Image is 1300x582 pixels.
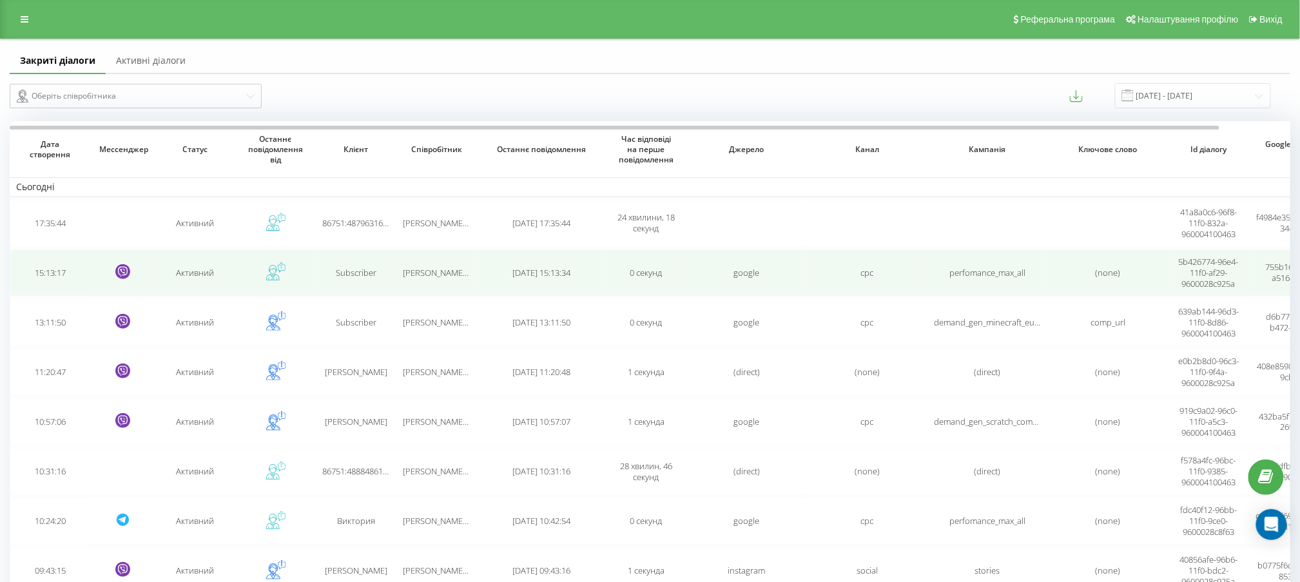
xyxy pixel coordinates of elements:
span: Subscriber [336,316,376,328]
span: [PERSON_NAME] CC [403,465,478,477]
td: 24 хвилини, 18 секунд [606,200,686,247]
span: [PERSON_NAME] CC [403,515,478,527]
span: [PERSON_NAME] CC [403,366,478,378]
span: (none) [1096,267,1121,278]
span: Id діалогу [1178,144,1239,155]
span: (none) [1096,416,1121,427]
td: 0 секунд [606,498,686,545]
a: Активні діалоги [106,48,196,74]
span: [DATE] 10:42:54 [512,515,570,527]
span: 86751:48796316108 [322,217,396,229]
span: [PERSON_NAME] [325,565,387,576]
span: Дата створення [19,139,81,159]
span: e0b2b8d0-96c3-11f0-9f4a-9600028c925a [1179,355,1239,389]
span: [PERSON_NAME] CC [403,217,478,229]
span: Subscriber [336,267,376,278]
span: 86751:48884861751 [322,465,396,477]
td: 10:31:16 [10,448,90,495]
td: 28 хвилин, 46 секунд [606,448,686,495]
span: Вихід [1260,14,1283,24]
span: [DATE] 10:57:07 [512,416,570,427]
span: (none) [1096,465,1121,477]
td: Активний [155,299,235,346]
span: (none) [1096,515,1121,527]
svg: Viber [115,314,130,329]
span: demand_gen_scratch_comp_url [934,416,1051,427]
span: (direct) [733,465,760,477]
button: Експортувати повідомлення [1070,90,1083,102]
span: Час відповіді на перше повідомлення [616,134,677,164]
td: Активний [155,200,235,247]
td: 17:35:44 [10,200,90,247]
span: google [734,515,760,527]
div: Open Intercom Messenger [1256,509,1287,540]
span: Співробітник [406,144,467,155]
td: 0 секунд [606,299,686,346]
span: [DATE] 10:31:16 [512,465,570,477]
span: cpc [861,416,874,427]
a: Закриті діалоги [10,48,106,74]
span: google [734,416,760,427]
span: f578a4fc-96bc-11f0-9385-960004100463 [1181,454,1236,488]
span: Кампанія [939,144,1036,155]
span: [DATE] 17:35:44 [512,217,570,229]
span: 919c9a02-96c0-11f0-a5c3-960004100463 [1180,405,1238,438]
span: fdc40f12-96bb-11f0-9ce0-9600028c8f63 [1181,504,1237,538]
td: 1 секунда [606,349,686,396]
span: Виктория [337,515,375,527]
td: Активний [155,249,235,296]
span: social [857,565,878,576]
span: comp_url [1091,316,1126,328]
span: stories [975,565,1000,576]
span: [PERSON_NAME] CC [403,565,478,576]
span: [PERSON_NAME] CC [403,416,478,427]
span: demand_gen_minecraft_europe [934,316,1053,328]
span: (none) [1096,366,1121,378]
span: [PERSON_NAME] CC [403,267,478,278]
span: [PERSON_NAME] CC [403,316,478,328]
span: Статус [164,144,226,155]
span: [DATE] 11:20:48 [512,366,570,378]
td: 15:13:17 [10,249,90,296]
span: instagram [728,565,766,576]
span: Налаштування профілю [1138,14,1238,24]
svg: Viber [115,562,130,577]
td: 0 секунд [606,249,686,296]
span: cpc [861,267,874,278]
td: Активний [155,448,235,495]
span: (none) [855,366,880,378]
span: (direct) [733,366,760,378]
span: (none) [855,465,880,477]
span: google [734,316,760,328]
span: 639ab144-96d3-11f0-8d86-960004100463 [1179,306,1239,339]
span: Канал [819,144,915,155]
span: Останнє повідомлення [489,144,594,155]
span: (direct) [975,366,1001,378]
span: cpc [861,316,874,328]
td: 10:57:06 [10,398,90,445]
div: Оберіть співробітника [17,88,244,104]
svg: Viber [115,413,130,428]
span: [PERSON_NAME] [325,366,387,378]
span: Реферальна програма [1021,14,1116,24]
span: Клієнт [325,144,387,155]
span: cpc [861,515,874,527]
span: Останнє повідомлення від [245,134,306,164]
td: Активний [155,498,235,545]
td: 13:11:50 [10,299,90,346]
span: Ключове слово [1060,144,1156,155]
span: (none) [1096,565,1121,576]
span: Мессенджер [99,144,146,155]
span: [DATE] 13:11:50 [512,316,570,328]
td: Активний [155,349,235,396]
svg: Viber [115,364,130,378]
td: Активний [155,398,235,445]
span: perfomance_max_all [950,267,1026,278]
span: perfomance_max_all [950,515,1026,527]
span: [DATE] 15:13:34 [512,267,570,278]
span: 41a8a0c6-96f8-11f0-832a-960004100463 [1181,206,1237,240]
span: 5b426774-96e4-11f0-af29-9600028c925a [1179,256,1239,289]
span: (direct) [975,465,1001,477]
svg: Viber [115,264,130,279]
span: google [734,267,760,278]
